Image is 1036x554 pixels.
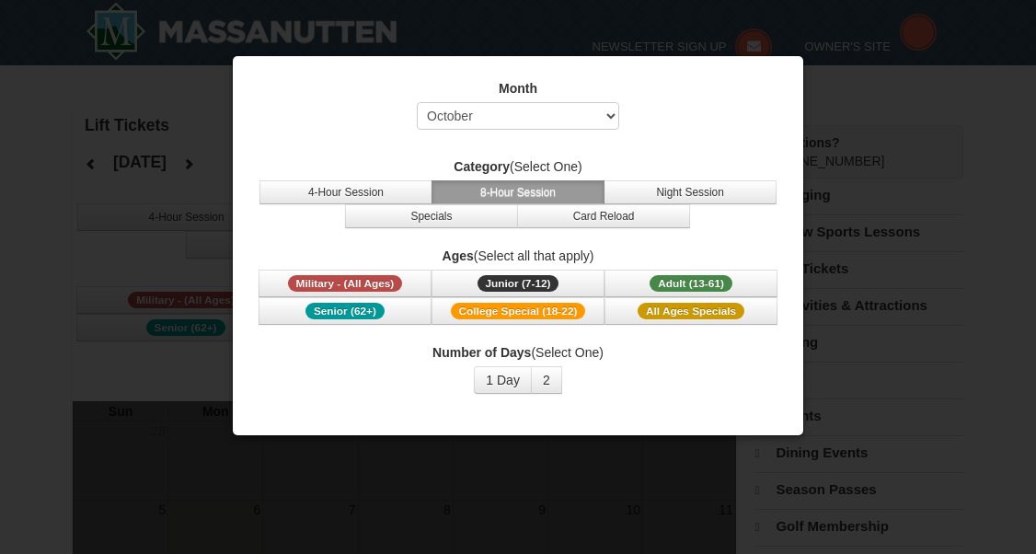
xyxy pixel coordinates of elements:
[650,275,732,292] span: Adult (13-61)
[259,297,432,325] button: Senior (62+)
[531,366,562,394] button: 2
[638,303,744,319] span: All Ages Specials
[432,270,604,297] button: Junior (7-12)
[288,275,403,292] span: Military - (All Ages)
[499,81,537,96] strong: Month
[451,303,586,319] span: College Special (18-22)
[604,180,777,204] button: Night Session
[443,248,474,263] strong: Ages
[256,157,780,176] label: (Select One)
[604,297,777,325] button: All Ages Specials
[345,204,518,228] button: Specials
[432,297,604,325] button: College Special (18-22)
[256,343,780,362] label: (Select One)
[474,366,532,394] button: 1 Day
[432,180,604,204] button: 8-Hour Session
[478,275,559,292] span: Junior (7-12)
[604,270,777,297] button: Adult (13-61)
[432,345,531,360] strong: Number of Days
[305,303,385,319] span: Senior (62+)
[454,159,510,174] strong: Category
[259,180,432,204] button: 4-Hour Session
[256,247,780,265] label: (Select all that apply)
[259,270,432,297] button: Military - (All Ages)
[517,204,690,228] button: Card Reload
